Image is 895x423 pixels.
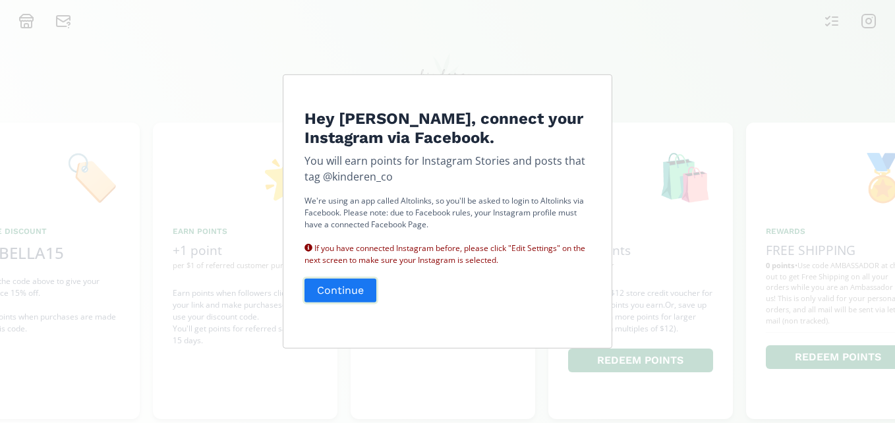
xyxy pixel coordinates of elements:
div: If you have connected Instagram before, please click "Edit Settings" on the next screen to make s... [304,230,591,266]
button: Continue [303,276,378,304]
p: We're using an app called Altolinks, so you'll be asked to login to Altolinks via Facebook. Pleas... [304,194,591,266]
div: Edit Program [283,74,612,349]
h4: Hey [PERSON_NAME], connect your Instagram via Facebook. [304,109,591,148]
p: You will earn points for Instagram Stories and posts that tag @kinderen_co [304,152,591,184]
